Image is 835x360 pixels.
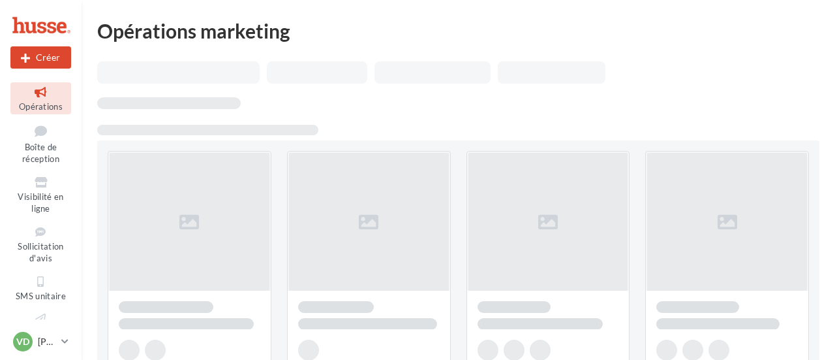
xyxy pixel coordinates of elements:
[10,272,71,304] a: SMS unitaire
[22,142,59,165] span: Boîte de réception
[10,329,71,354] a: VD [PERSON_NAME]
[16,335,29,348] span: VD
[10,46,71,69] div: Nouvelle campagne
[10,222,71,267] a: Sollicitation d'avis
[10,172,71,217] a: Visibilité en ligne
[19,101,63,112] span: Opérations
[38,335,56,348] p: [PERSON_NAME]
[18,191,63,214] span: Visibilité en ligne
[97,21,819,41] div: Opérations marketing
[18,241,63,264] span: Sollicitation d'avis
[10,82,71,114] a: Opérations
[10,309,71,341] a: Campagnes
[10,120,71,167] a: Boîte de réception
[16,291,66,301] span: SMS unitaire
[10,46,71,69] button: Créer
